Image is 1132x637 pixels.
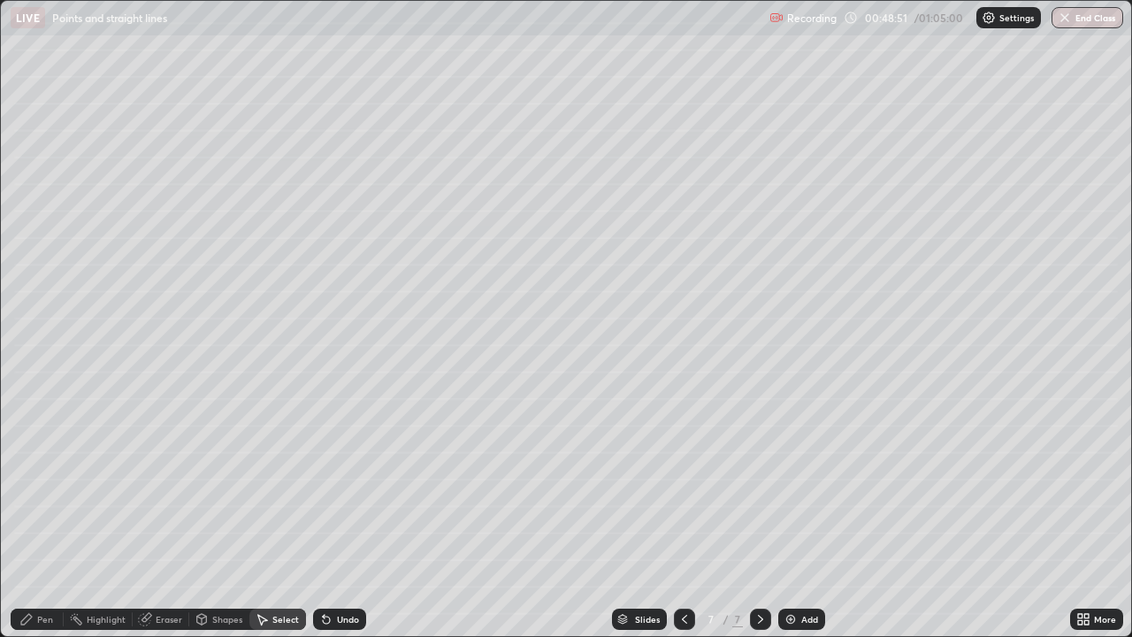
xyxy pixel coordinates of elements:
div: / [723,614,729,625]
div: Undo [337,615,359,624]
img: end-class-cross [1058,11,1072,25]
p: LIVE [16,11,40,25]
div: 7 [702,614,720,625]
div: 7 [732,611,743,627]
p: Recording [787,12,837,25]
button: End Class [1052,7,1123,28]
img: class-settings-icons [982,11,996,25]
div: Pen [37,615,53,624]
div: Add [801,615,818,624]
div: More [1094,615,1116,624]
div: Eraser [156,615,182,624]
div: Select [272,615,299,624]
div: Shapes [212,615,242,624]
p: Points and straight lines [52,11,167,25]
p: Settings [999,13,1034,22]
img: add-slide-button [784,612,798,626]
div: Slides [635,615,660,624]
img: recording.375f2c34.svg [769,11,784,25]
div: Highlight [87,615,126,624]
